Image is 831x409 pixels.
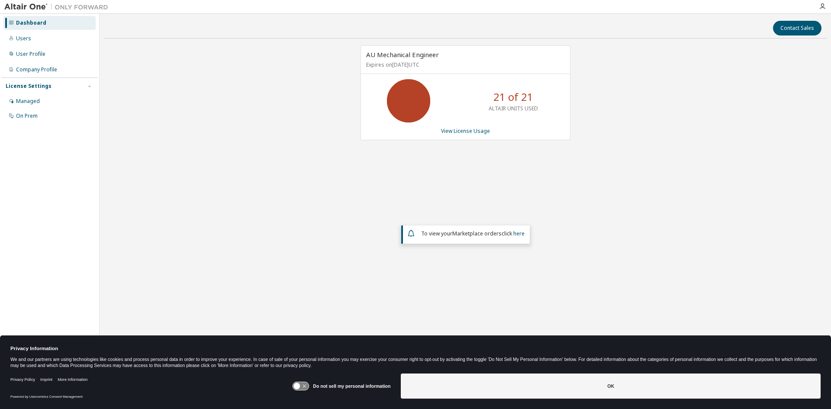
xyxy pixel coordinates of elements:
div: Users [16,35,31,42]
em: Marketplace orders [452,230,502,237]
div: License Settings [6,83,52,90]
div: Managed [16,98,40,105]
p: Expires on [DATE] UTC [366,61,563,68]
a: here [513,230,525,237]
p: ALTAIR UNITS USED [489,105,538,112]
div: Company Profile [16,66,57,73]
button: Contact Sales [773,21,821,35]
p: 21 of 21 [493,90,533,104]
div: On Prem [16,113,38,119]
img: Altair One [4,3,113,11]
a: View License Usage [441,127,490,135]
span: To view your click [421,230,525,237]
div: User Profile [16,51,45,58]
div: Dashboard [16,19,46,26]
span: AU Mechanical Engineer [366,50,439,59]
